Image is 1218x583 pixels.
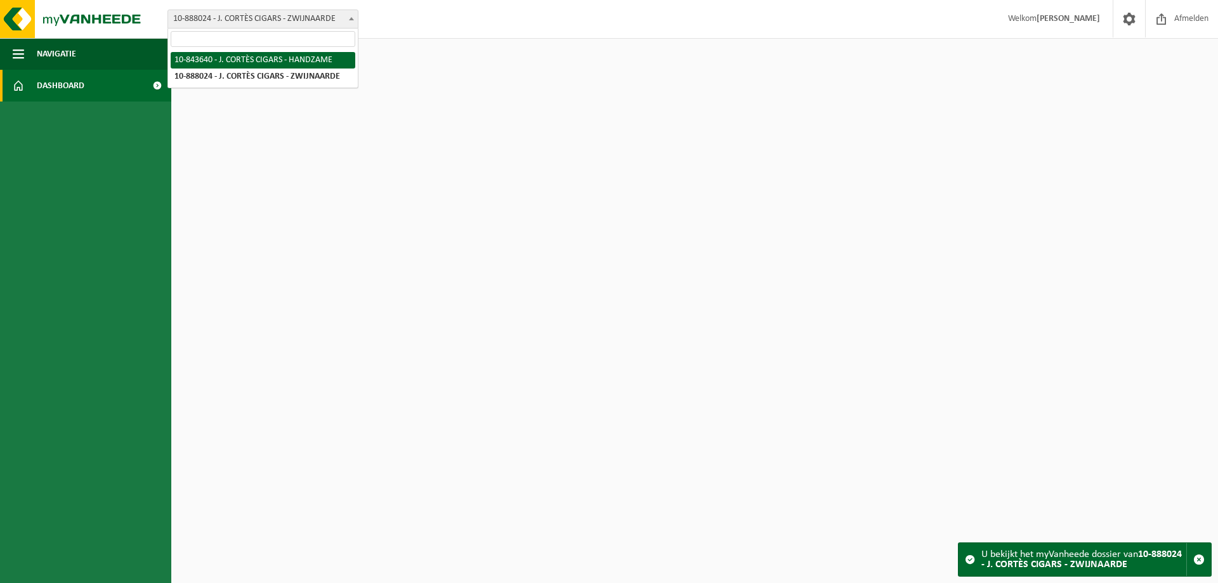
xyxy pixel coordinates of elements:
[37,38,76,70] span: Navigatie
[168,10,358,28] span: 10-888024 - J. CORTÈS CIGARS - ZWIJNAARDE
[167,10,358,29] span: 10-888024 - J. CORTÈS CIGARS - ZWIJNAARDE
[1037,14,1100,23] strong: [PERSON_NAME]
[37,70,84,102] span: Dashboard
[171,52,355,69] li: 10-843640 - J. CORTÈS CIGARS - HANDZAME
[171,69,355,85] li: 10-888024 - J. CORTÈS CIGARS - ZWIJNAARDE
[981,549,1182,570] strong: 10-888024 - J. CORTÈS CIGARS - ZWIJNAARDE
[981,543,1186,576] div: U bekijkt het myVanheede dossier van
